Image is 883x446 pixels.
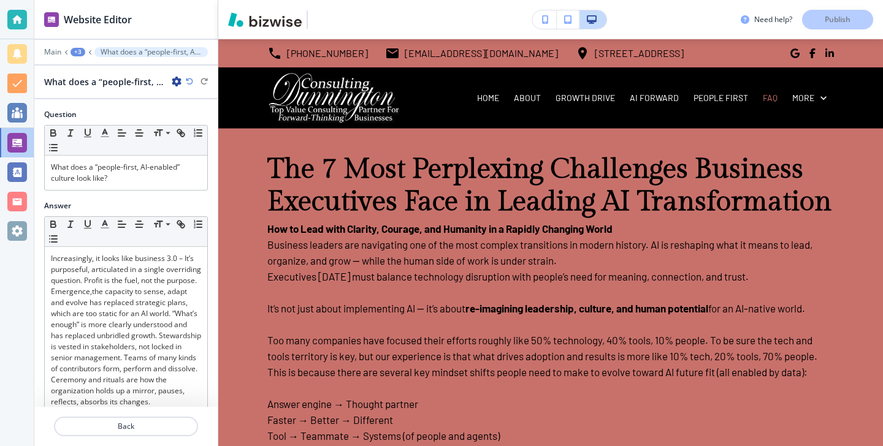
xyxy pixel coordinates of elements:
[287,44,368,62] p: [PHONE_NUMBER]
[763,92,778,104] p: FAQ
[55,421,197,432] p: Back
[44,200,71,211] h2: Answer
[51,330,201,407] p: has replaced unbridled growth. Stewardship is vested in stakeholders, not locked in senior manage...
[54,417,198,436] button: Back
[267,236,834,268] p: Business leaders are navigating one of the most complex transitions in modern history. AI is resh...
[51,253,201,330] p: Increasingly, it looks like business 3.0 – It’s purposeful, articulated in a single overriding qu...
[101,48,202,56] p: What does a “people-first, AI-enabled” culture look like?
[64,12,132,27] h2: Website Editor
[754,14,792,25] h3: Need help?
[267,332,834,364] p: Too many companies have focused their efforts roughly like 50% technology, 40% tools, 10% people....
[267,396,834,412] p: Answer engine → Thought partner
[94,47,208,57] button: What does a “people-first, AI-enabled” culture look like?
[228,12,302,27] img: Bizwise Logo
[44,12,59,27] img: editor icon
[465,302,708,314] strong: re-imagining leadership, culture, and human potential
[71,48,85,56] button: +3
[267,222,613,235] strong: How to Lead with Clarity, Courage, and Humanity in a Rapidly Changing World
[514,92,541,104] p: ABOUT
[267,412,834,428] p: Faster → Better → Different
[556,92,615,104] p: GROWTH DRIVE
[267,268,834,284] p: Executives [DATE] must balance technology disruption with people’s need for meaning, connection, ...
[595,44,684,62] p: [STREET_ADDRESS]
[385,44,558,62] a: [EMAIL_ADDRESS][DOMAIN_NAME]
[575,44,684,62] a: [STREET_ADDRESS]
[267,300,834,316] p: It’s not just about implementing AI — it’s about for an AI-native world.
[44,75,167,88] h2: What does a “people-first, AI-enabled” culture look like?
[630,92,679,104] p: AI FORWARD
[267,364,834,380] p: This is because there are several key mindset shifts people need to make to evolve toward AI futu...
[694,92,748,104] p: PEOPLE FIRST
[267,72,401,124] img: Dunnington Consulting
[313,13,346,26] img: Your Logo
[477,92,499,104] p: HOME
[792,92,814,104] p: More
[44,48,61,56] button: Main
[267,428,834,444] p: Tool → Teammate → Systems (of people and agents)
[51,162,201,184] p: What does a “people-first, AI-enabled” culture look like?
[267,153,831,218] strong: The 7 Most Perplexing Challenges Business Executives Face in Leading AI Transformation
[44,109,77,120] h2: Question
[405,44,558,62] p: [EMAIL_ADDRESS][DOMAIN_NAME]
[267,44,368,62] a: [PHONE_NUMBER]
